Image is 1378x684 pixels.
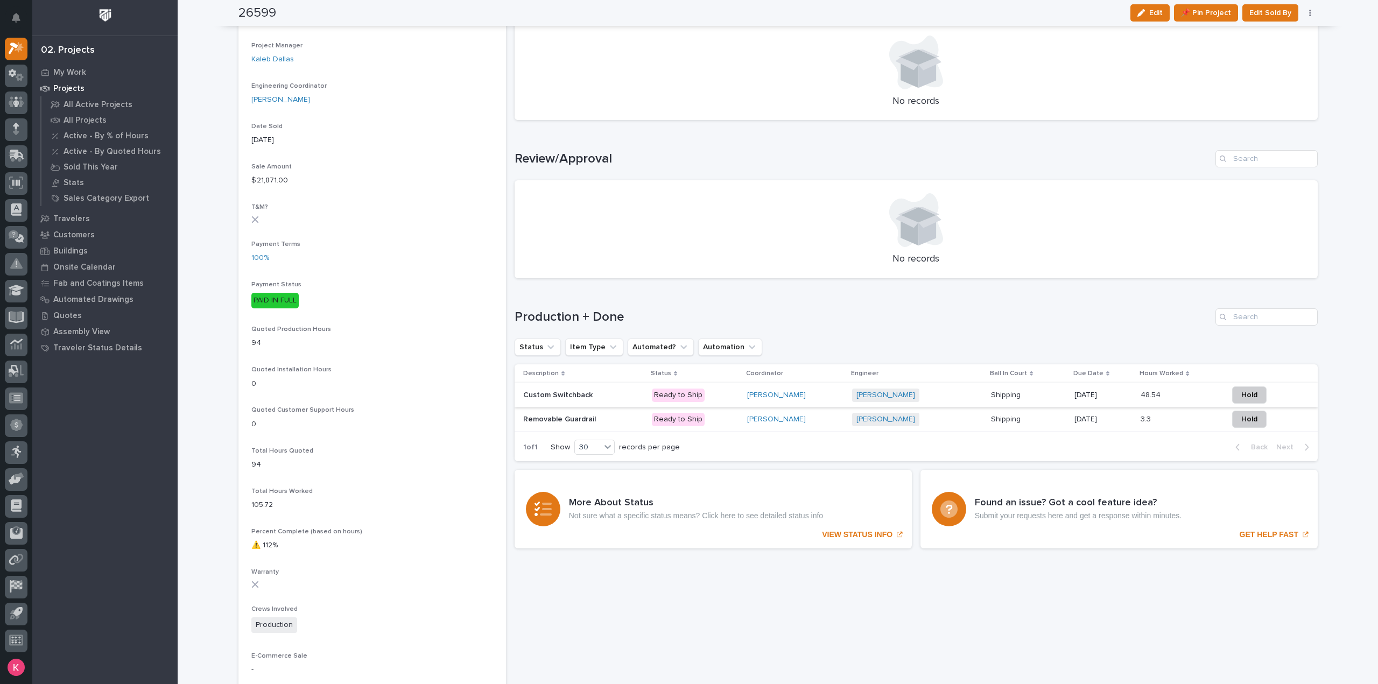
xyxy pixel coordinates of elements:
p: Sold This Year [64,163,118,172]
button: Automation [698,339,762,356]
p: Projects [53,84,85,94]
a: 100% [251,252,269,264]
a: Assembly View [32,323,178,340]
p: 94 [251,459,493,470]
p: Shipping [991,413,1023,424]
p: Hours Worked [1140,368,1183,379]
p: Coordinator [746,368,783,379]
button: Back [1227,442,1272,452]
p: 1 of 1 [515,434,546,461]
p: Show [551,443,570,452]
button: Status [515,339,561,356]
a: Kaleb Dallas [251,54,294,65]
p: Quotes [53,311,82,321]
a: All Active Projects [41,97,178,112]
p: Fab and Coatings Items [53,279,144,288]
p: Removable Guardrail [523,413,598,424]
p: Sales Category Export [64,194,149,203]
p: 0 [251,419,493,430]
h3: More About Status [569,497,823,509]
h1: Review/Approval [515,151,1211,167]
button: Automated? [628,339,694,356]
a: Fab and Coatings Items [32,275,178,291]
button: Next [1272,442,1318,452]
div: PAID IN FULL [251,293,299,308]
a: Projects [32,80,178,96]
button: Edit [1130,4,1170,22]
span: Edit Sold By [1249,6,1291,19]
p: All Active Projects [64,100,132,110]
p: $ 21,871.00 [251,175,493,186]
p: [DATE] [1074,415,1132,424]
a: Traveler Status Details [32,340,178,356]
tr: Removable GuardrailRemovable Guardrail Ready to Ship[PERSON_NAME] [PERSON_NAME] ShippingShipping ... [515,407,1318,432]
p: No records [528,96,1305,108]
p: Active - By % of Hours [64,131,149,141]
span: Engineering Coordinator [251,83,327,89]
input: Search [1215,308,1318,326]
p: 94 [251,337,493,349]
span: Project Manager [251,43,303,49]
p: 48.54 [1141,389,1163,400]
a: Active - By % of Hours [41,128,178,143]
p: - [251,664,493,675]
a: VIEW STATUS INFO [515,470,912,548]
div: Ready to Ship [652,389,705,402]
a: Stats [41,175,178,190]
h3: Found an issue? Got a cool feature idea? [975,497,1182,509]
button: Hold [1232,386,1267,404]
span: Back [1245,442,1268,452]
span: Hold [1241,413,1257,426]
p: Onsite Calendar [53,263,116,272]
p: Description [523,368,559,379]
a: [PERSON_NAME] [856,415,915,424]
span: Production [251,617,297,633]
button: users-avatar [5,656,27,679]
p: Ball In Court [990,368,1027,379]
span: Date Sold [251,123,283,130]
p: Status [651,368,671,379]
a: [PERSON_NAME] [747,391,806,400]
p: Customers [53,230,95,240]
span: T&M? [251,204,268,210]
h1: Production + Done [515,309,1211,325]
p: 3.3 [1141,413,1153,424]
h2: 26599 [238,5,276,21]
span: E-Commerce Sale [251,653,307,659]
p: [DATE] [251,135,493,146]
a: [PERSON_NAME] [747,415,806,424]
span: Percent Complete (based on hours) [251,528,362,535]
div: Notifications [13,13,27,30]
a: Buildings [32,243,178,259]
a: [PERSON_NAME] [856,391,915,400]
a: Onsite Calendar [32,259,178,275]
img: Workspace Logo [95,5,115,25]
p: No records [528,253,1305,265]
span: Sale Amount [251,164,292,170]
span: Payment Terms [251,241,300,248]
p: Traveler Status Details [53,343,142,353]
span: 📌 Pin Project [1181,6,1231,19]
p: Custom Switchback [523,389,595,400]
span: Total Hours Worked [251,488,313,495]
p: Travelers [53,214,90,224]
p: Engineer [851,368,878,379]
a: Quotes [32,307,178,323]
p: VIEW STATUS INFO [822,530,892,539]
span: Quoted Production Hours [251,326,331,333]
button: Edit Sold By [1242,4,1298,22]
a: My Work [32,64,178,80]
p: My Work [53,68,86,77]
p: records per page [619,443,680,452]
tr: Custom SwitchbackCustom Switchback Ready to Ship[PERSON_NAME] [PERSON_NAME] ShippingShipping [DAT... [515,383,1318,407]
span: Quoted Customer Support Hours [251,407,354,413]
span: Quoted Installation Hours [251,366,332,373]
span: Total Hours Quoted [251,448,313,454]
button: Item Type [565,339,623,356]
input: Search [1215,150,1318,167]
a: Sold This Year [41,159,178,174]
span: Crews Involved [251,606,298,612]
a: Travelers [32,210,178,227]
a: Sales Category Export [41,191,178,206]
